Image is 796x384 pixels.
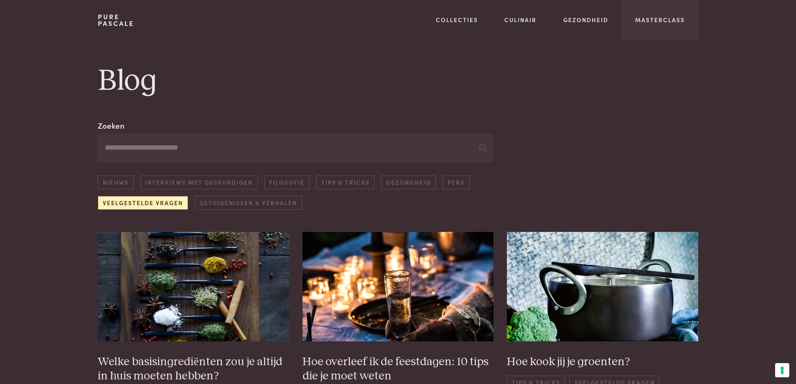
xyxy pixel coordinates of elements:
[563,15,608,24] a: Gezondheid
[98,120,125,132] label: Zoeken
[775,363,789,377] button: Uw voorkeuren voor toestemming voor trackingtechnologieën
[98,355,289,384] h3: Welke basisingrediënten zou je altijd in huis moeten hebben?
[98,232,289,341] img: pn53799
[98,13,134,27] a: PurePascale
[303,232,494,341] img: 322966365_672122701124175_6822491702143303352_n
[98,62,698,100] h1: Blog
[316,175,374,189] a: Tips & Tricks
[507,232,698,341] img: groenten koken
[303,355,494,384] h3: Hoe overleef ik de feestdagen: 10 tips die je moet weten
[635,15,685,24] a: Masterclass
[507,355,698,369] h3: Hoe kook jij je groenten?
[381,175,436,189] a: Gezondheid
[98,196,188,210] a: Veelgestelde vragen
[264,175,310,189] a: Filosofie
[98,175,133,189] a: Nieuws
[195,196,302,210] a: Getuigenissen & Verhalen
[436,15,478,24] a: Collecties
[140,175,258,189] a: Interviews met deskundigen
[443,175,469,189] a: Pers
[504,15,537,24] a: Culinair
